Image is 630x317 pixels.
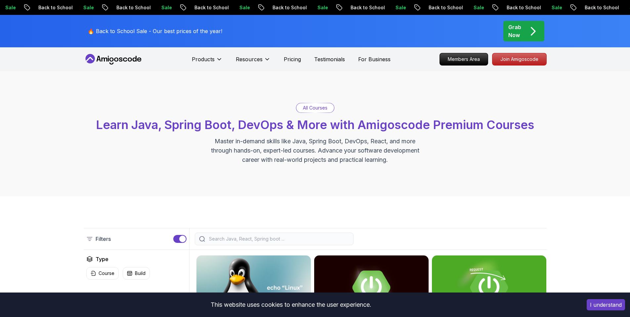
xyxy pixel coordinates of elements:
[314,55,345,63] a: Testimonials
[32,4,77,11] p: Back to School
[96,117,534,132] span: Learn Java, Spring Boot, DevOps & More with Amigoscode Premium Courses
[236,55,271,68] button: Resources
[96,235,111,243] p: Filters
[440,53,488,66] a: Members Area
[389,4,410,11] p: Sale
[422,4,467,11] p: Back to School
[96,255,108,263] h2: Type
[88,27,222,35] p: 🔥 Back to School Sale - Our best prices of the year!
[492,53,546,65] p: Join Amigoscode
[587,299,625,310] button: Accept cookies
[77,4,98,11] p: Sale
[110,4,155,11] p: Back to School
[508,23,521,39] p: Grab Now
[344,4,389,11] p: Back to School
[135,270,146,277] p: Build
[236,55,263,63] p: Resources
[233,4,254,11] p: Sale
[500,4,545,11] p: Back to School
[303,105,327,111] p: All Courses
[358,55,391,63] a: For Business
[545,4,567,11] p: Sale
[311,4,332,11] p: Sale
[188,4,233,11] p: Back to School
[467,4,488,11] p: Sale
[99,270,114,277] p: Course
[192,55,223,68] button: Products
[155,4,176,11] p: Sale
[123,267,150,280] button: Build
[86,267,119,280] button: Course
[440,53,488,65] p: Members Area
[192,55,215,63] p: Products
[492,53,547,66] a: Join Amigoscode
[208,236,349,242] input: Search Java, React, Spring boot ...
[5,297,577,312] div: This website uses cookies to enhance the user experience.
[266,4,311,11] p: Back to School
[578,4,623,11] p: Back to School
[284,55,301,63] a: Pricing
[204,137,426,164] p: Master in-demand skills like Java, Spring Boot, DevOps, React, and more through hands-on, expert-...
